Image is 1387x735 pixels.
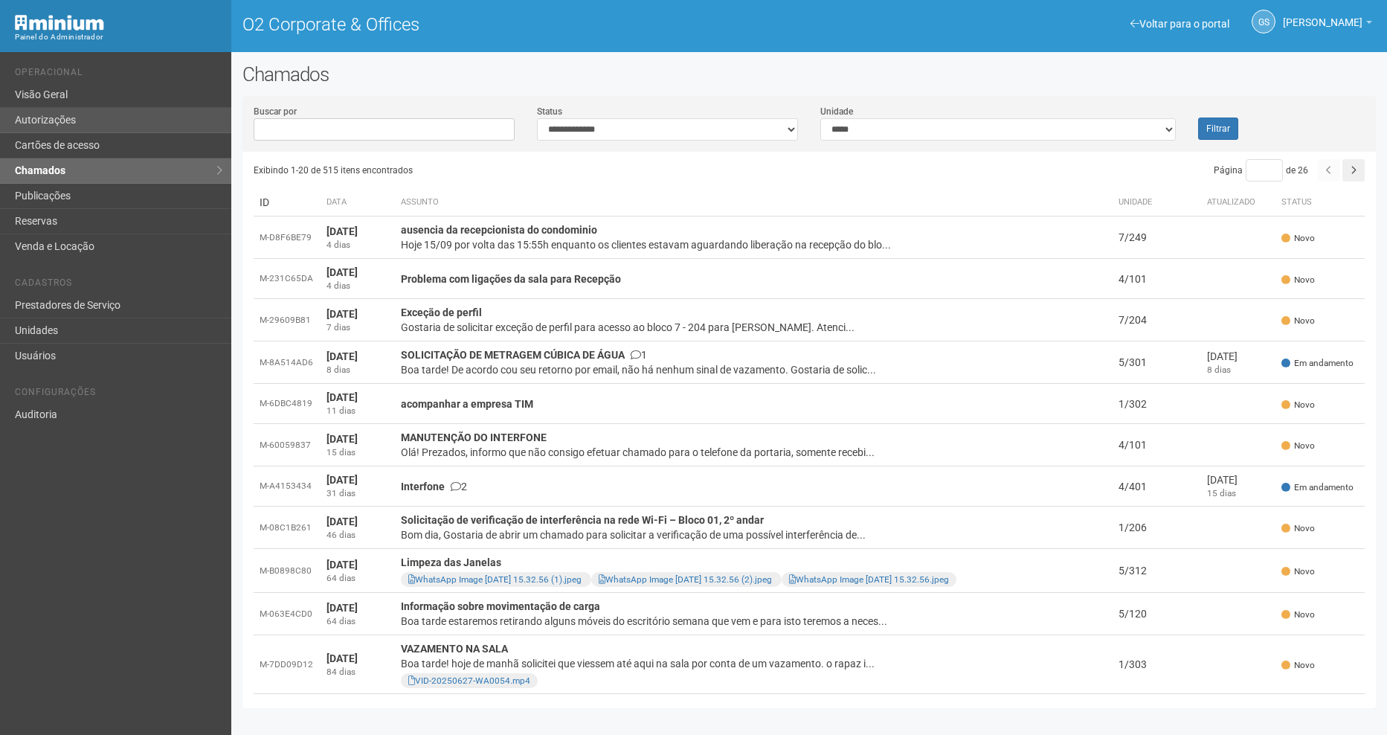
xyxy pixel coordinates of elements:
[254,299,321,341] td: M-29609B81
[254,593,321,635] td: M-063E4CD0
[1214,165,1308,176] span: Página de 26
[326,529,389,542] div: 46 dias
[401,481,445,492] strong: Interfone
[401,614,1107,629] div: Boa tarde estaremos retirando alguns móveis do escritório semana que vem e para isto teremos a ne...
[451,481,467,492] span: 2
[1113,635,1201,694] td: 1/303
[401,237,1107,252] div: Hoje 15/09 por volta das 15:55h enquanto os clientes estavam aguardando liberação na recepção do ...
[326,364,389,376] div: 8 dias
[321,189,395,216] th: Data
[1281,440,1315,452] span: Novo
[1130,18,1229,30] a: Voltar para o portal
[401,224,597,236] strong: ausencia da recepcionista do condominio
[401,320,1107,335] div: Gostaria de solicitar exceção de perfil para acesso ao bloco 7 - 204 para [PERSON_NAME]. Atenci...
[1283,2,1362,28] span: Gabriela Souza
[254,259,321,299] td: M-231C65DA
[1113,593,1201,635] td: 5/120
[326,652,358,664] strong: [DATE]
[326,666,389,678] div: 84 dias
[1113,341,1201,384] td: 5/301
[401,514,764,526] strong: Solicitação de verificação de interferência na rede Wi-Fi – Bloco 01, 2º andar
[401,445,1107,460] div: Olá! Prezados, informo que não consigo efetuar chamado para o telefone da portaria, somente receb...
[254,384,321,424] td: M-6DBC4819
[1113,466,1201,507] td: 4/401
[1281,565,1315,578] span: Novo
[326,350,358,362] strong: [DATE]
[326,405,389,417] div: 11 dias
[401,527,1107,542] div: Bom dia, Gostaria de abrir um chamado para solicitar a verificação de uma possível interferência ...
[326,239,389,251] div: 4 dias
[1281,481,1354,494] span: Em andamento
[401,600,600,612] strong: Informação sobre movimentação de carga
[326,225,358,237] strong: [DATE]
[599,574,772,585] a: WhatsApp Image [DATE] 15.32.56 (2).jpeg
[326,559,358,571] strong: [DATE]
[242,15,798,34] h1: O2 Corporate & Offices
[242,63,1376,86] h2: Chamados
[254,466,321,507] td: M-A4153434
[1113,216,1201,259] td: 7/249
[401,643,508,655] strong: VAZAMENTO NA SALA
[254,105,297,118] label: Buscar por
[15,387,220,402] li: Configurações
[326,615,389,628] div: 64 dias
[1113,299,1201,341] td: 7/204
[254,216,321,259] td: M-D8F6BE79
[326,433,358,445] strong: [DATE]
[1113,549,1201,593] td: 5/312
[401,398,533,410] strong: acompanhar a empresa TIM
[537,105,562,118] label: Status
[631,349,647,361] span: 1
[326,572,389,585] div: 64 dias
[1252,10,1275,33] a: GS
[1281,315,1315,327] span: Novo
[254,549,321,593] td: M-B0898C80
[820,105,853,118] label: Unidade
[1281,399,1315,411] span: Novo
[401,273,621,285] strong: Problema com ligações da sala para Recepção
[1281,522,1315,535] span: Novo
[401,656,1107,671] div: Boa tarde! hoje de manhã solicitei que viessem até aqui na sala por conta de um vazamento. o rapa...
[326,487,389,500] div: 31 dias
[254,341,321,384] td: M-8A514AD6
[1283,19,1372,31] a: [PERSON_NAME]
[326,516,358,527] strong: [DATE]
[1201,189,1275,216] th: Atualizado
[1281,357,1354,370] span: Em andamento
[789,574,949,585] a: WhatsApp Image [DATE] 15.32.56.jpeg
[1113,384,1201,424] td: 1/302
[1281,274,1315,286] span: Novo
[254,507,321,549] td: M-08C1B261
[1207,472,1269,487] div: [DATE]
[1113,424,1201,466] td: 4/101
[254,189,321,216] td: ID
[1113,507,1201,549] td: 1/206
[1281,232,1315,245] span: Novo
[254,159,810,182] div: Exibindo 1-20 de 515 itens encontrados
[326,280,389,292] div: 4 dias
[408,574,582,585] a: WhatsApp Image [DATE] 15.32.56 (1).jpeg
[15,15,104,31] img: Minium
[326,266,358,278] strong: [DATE]
[1207,349,1269,364] div: [DATE]
[326,308,358,320] strong: [DATE]
[1275,189,1365,216] th: Status
[395,189,1113,216] th: Assunto
[401,431,547,443] strong: MANUTENÇÃO DO INTERFONE
[401,556,501,568] strong: Limpeza das Janelas
[401,349,625,361] strong: SOLICITAÇÃO DE METRAGEM CÚBICA DE ÁGUA
[1281,609,1315,621] span: Novo
[326,391,358,403] strong: [DATE]
[15,31,220,44] div: Painel do Administrador
[408,675,530,686] a: VID-20250627-WA0054.mp4
[1198,118,1238,140] button: Filtrar
[1281,659,1315,672] span: Novo
[1113,259,1201,299] td: 4/101
[15,67,220,83] li: Operacional
[326,474,358,486] strong: [DATE]
[15,277,220,293] li: Cadastros
[326,446,389,459] div: 15 dias
[1207,488,1236,498] span: 15 dias
[326,602,358,614] strong: [DATE]
[401,306,482,318] strong: Exceção de perfil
